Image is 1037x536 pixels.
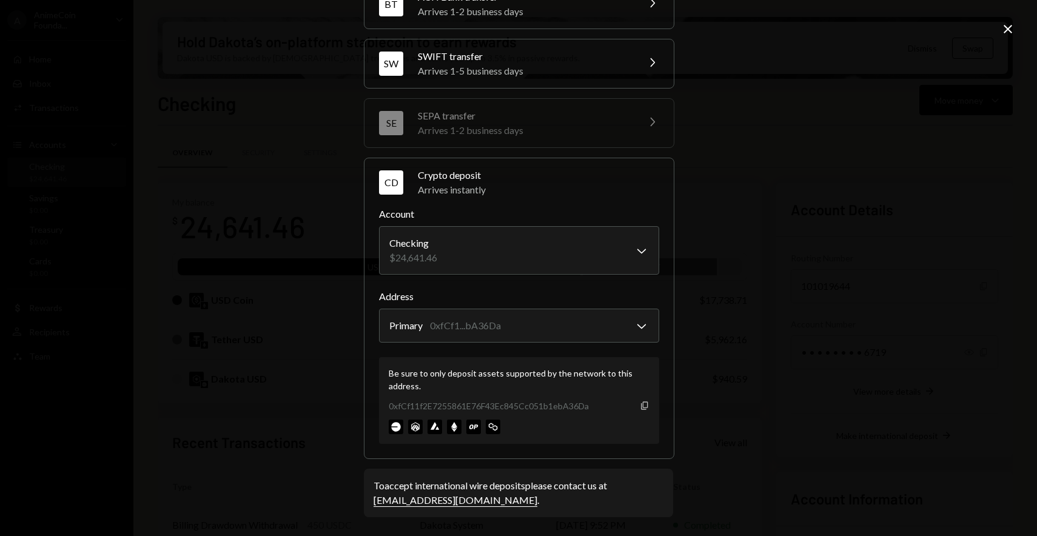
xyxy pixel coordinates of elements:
img: optimism-mainnet [466,420,481,434]
img: arbitrum-mainnet [408,420,423,434]
div: SWIFT transfer [418,49,630,64]
div: Arrives 1-2 business days [418,4,630,19]
div: SEPA transfer [418,109,630,123]
div: SW [379,52,403,76]
div: Arrives 1-5 business days [418,64,630,78]
img: base-mainnet [389,420,403,434]
div: SE [379,111,403,135]
img: avalanche-mainnet [428,420,442,434]
button: CDCrypto depositArrives instantly [364,158,674,207]
div: 0xfCf1...bA36Da [430,318,501,333]
img: ethereum-mainnet [447,420,461,434]
div: 0xfCf11f2E7255861E76F43Ec845Cc051b1ebA36Da [389,400,589,412]
div: To accept international wire deposits please contact us at . [374,478,663,508]
img: polygon-mainnet [486,420,500,434]
div: CDCrypto depositArrives instantly [379,207,659,444]
button: Account [379,226,659,275]
button: SWSWIFT transferArrives 1-5 business days [364,39,674,88]
div: Be sure to only deposit assets supported by the network to this address. [389,367,649,392]
a: [EMAIL_ADDRESS][DOMAIN_NAME] [374,494,537,507]
div: Arrives 1-2 business days [418,123,630,138]
label: Account [379,207,659,221]
div: Crypto deposit [418,168,659,183]
button: Address [379,309,659,343]
label: Address [379,289,659,304]
button: SESEPA transferArrives 1-2 business days [364,99,674,147]
div: Arrives instantly [418,183,659,197]
div: CD [379,170,403,195]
